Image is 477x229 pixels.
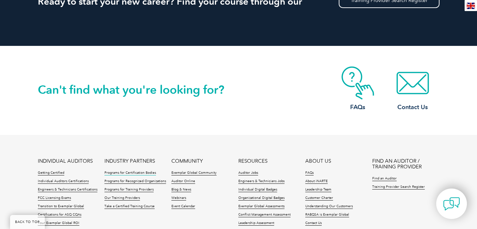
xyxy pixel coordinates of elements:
a: RESOURCES [238,158,267,164]
a: Auditor Jobs [238,171,258,175]
a: Individual Auditors Certifications [38,179,89,184]
a: Programs for Recognized Organizations [104,179,166,184]
a: FCC Licensing Exams [38,196,71,201]
a: Auditor Online [171,179,195,184]
a: Our Training Providers [104,196,140,201]
a: COMMUNITY [171,158,203,164]
a: Understanding Our Customers [305,204,353,209]
a: Programs for Training Providers [104,187,154,192]
a: FAQs [305,171,314,175]
a: Take a Certified Training Course [104,204,155,209]
a: Training Provider Search Register [372,185,425,189]
a: Find an Auditor [372,176,397,181]
a: Getting Certified [38,171,64,175]
img: en [467,3,475,9]
h2: Can't find what you're looking for? [38,84,239,95]
a: INDUSTRY PARTNERS [104,158,155,164]
a: Event Calendar [171,204,195,209]
a: INDIVIDUAL AUDITORS [38,158,93,164]
img: contact-faq.webp [331,66,385,100]
a: Conflict Management Assessment [238,213,291,217]
a: ABOUT US [305,158,331,164]
a: Transition to Exemplar Global [38,204,84,209]
a: Individual Digital Badges [238,187,277,192]
img: contact-email.webp [386,66,440,100]
img: contact-chat.png [443,196,460,212]
a: Engineers & Technicians Jobs [238,179,285,184]
a: FIND AN AUDITOR / TRAINING PROVIDER [372,158,439,170]
a: Blog & News [171,187,191,192]
a: Exemplar Global Community [171,171,217,175]
h3: FAQs [331,103,385,111]
a: Leadership Team [305,187,331,192]
h3: Contact Us [386,103,440,111]
a: RABQSA is Exemplar Global [305,213,349,217]
a: Organizational Digital Badges [238,196,285,201]
a: FAQs [331,66,385,111]
a: Your Exemplar Global ROI [38,221,79,226]
a: About iNARTE [305,179,328,184]
a: Programs for Certification Bodies [104,171,156,175]
a: Engineers & Technicians Certifications [38,187,97,192]
a: Contact Us [305,221,322,226]
a: Contact Us [386,66,440,111]
a: Certifications for ASQ CQAs [38,213,81,217]
a: Webinars [171,196,186,201]
a: BACK TO TOP [10,215,45,229]
a: Customer Charter [305,196,333,201]
a: Leadership Assessment [238,221,274,226]
a: Exemplar Global Assessments [238,204,285,209]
